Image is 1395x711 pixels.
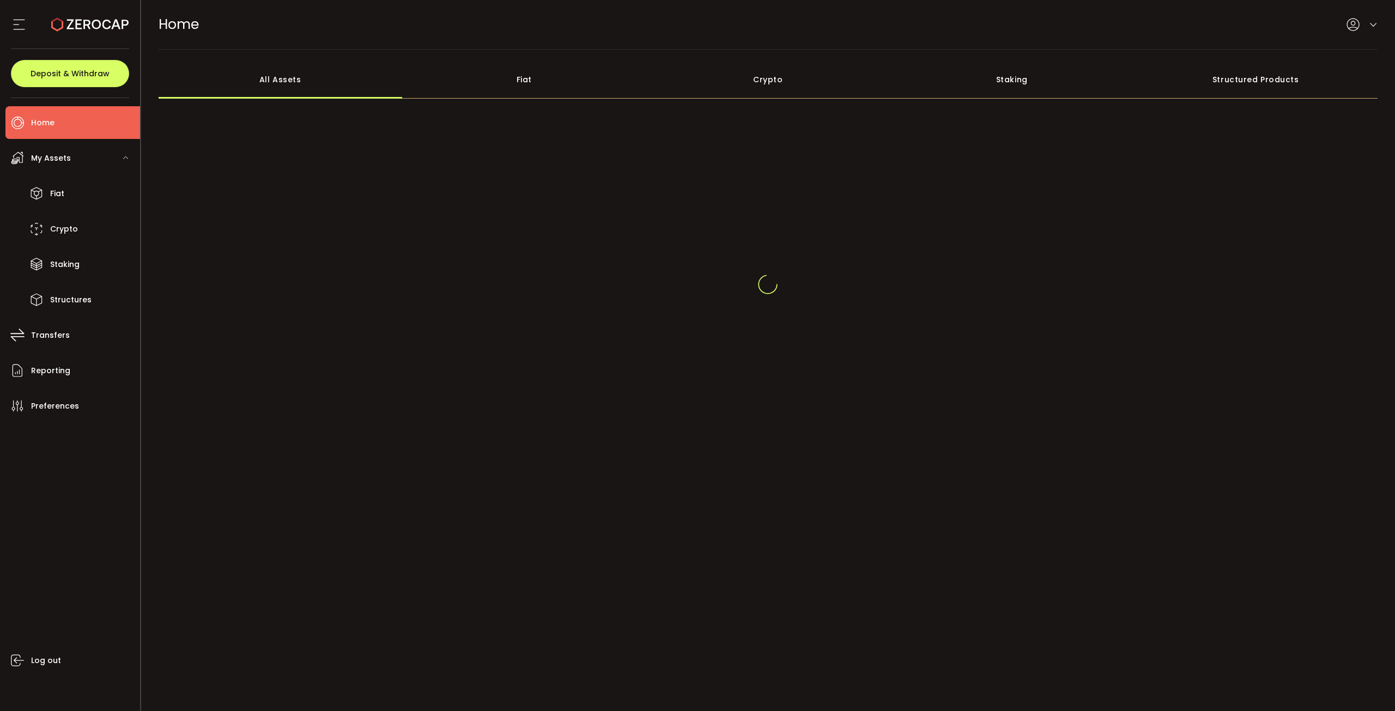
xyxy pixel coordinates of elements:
[50,292,92,308] span: Structures
[11,60,129,87] button: Deposit & Withdraw
[50,186,64,202] span: Fiat
[159,60,403,99] div: All Assets
[31,327,70,343] span: Transfers
[50,221,78,237] span: Crypto
[31,398,79,414] span: Preferences
[31,653,61,669] span: Log out
[159,15,199,34] span: Home
[31,363,70,379] span: Reporting
[31,115,54,131] span: Home
[31,70,110,77] span: Deposit & Withdraw
[402,60,646,99] div: Fiat
[1134,60,1378,99] div: Structured Products
[31,150,71,166] span: My Assets
[50,257,80,272] span: Staking
[646,60,890,99] div: Crypto
[890,60,1134,99] div: Staking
